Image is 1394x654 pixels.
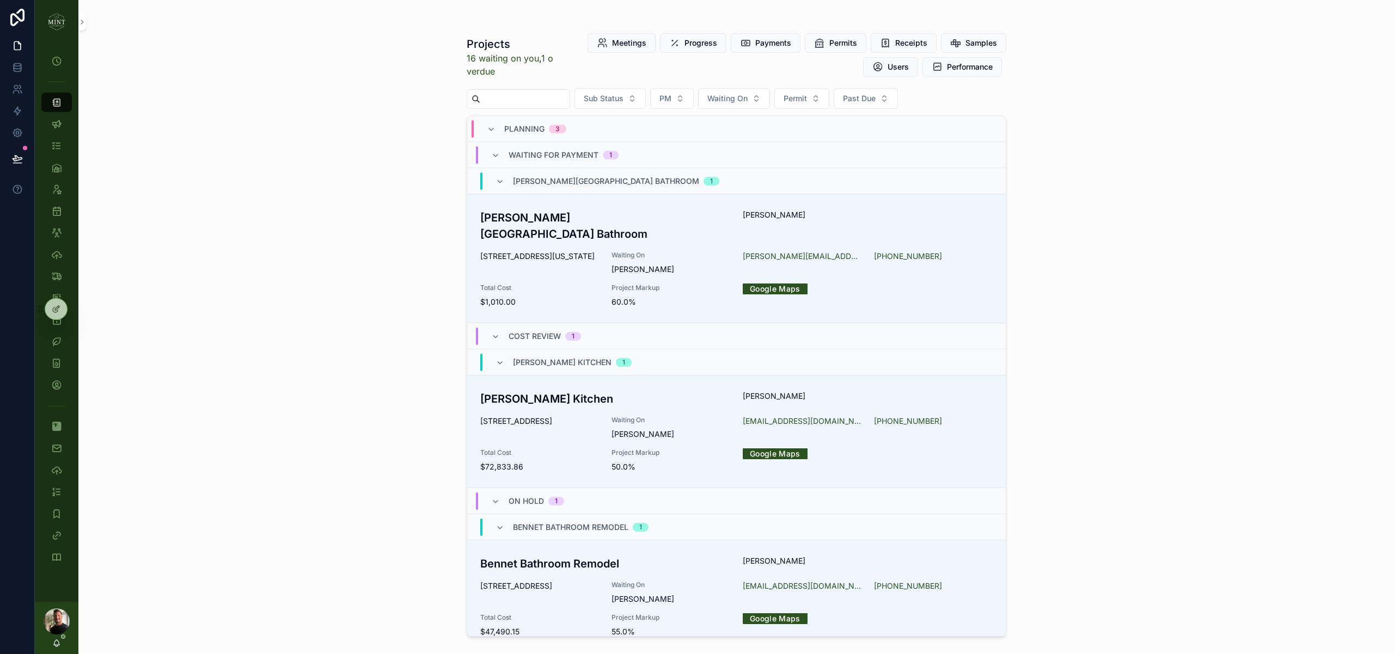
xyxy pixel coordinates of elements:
span: [PERSON_NAME] [743,556,993,566]
span: Waiting On [612,251,730,260]
a: Bennet Bathroom Remodel[PERSON_NAME][STREET_ADDRESS]Waiting On[PERSON_NAME][EMAIL_ADDRESS][DOMAIN... [467,540,1006,653]
button: Progress [660,33,726,53]
button: Select Button [834,88,898,109]
button: Select Button [574,88,646,109]
h3: [PERSON_NAME] Kitchen [480,391,730,407]
span: Performance [947,61,993,72]
span: Waiting On [612,581,730,589]
span: Project Markup [612,283,730,292]
span: Progress [684,38,717,48]
a: [PERSON_NAME][EMAIL_ADDRESS][DOMAIN_NAME] [743,251,861,262]
button: Select Button [698,88,770,109]
span: Payments [755,38,791,48]
h1: Projects [467,36,556,52]
a: [PHONE_NUMBER] [874,251,942,262]
button: Receipts [871,33,937,53]
span: Waiting for payment [509,150,598,161]
span: [PERSON_NAME] [743,391,993,402]
button: Select Button [650,88,694,109]
a: Google Maps [743,610,808,627]
button: Permits [805,33,866,53]
a: [PHONE_NUMBER] [874,581,942,591]
span: Waiting On [612,416,730,424]
span: Total Cost [480,283,598,292]
a: [PHONE_NUMBER] [874,416,942,427]
span: Planning [504,124,545,134]
a: 16 waiting on you [467,53,539,64]
span: Total Cost [480,448,598,457]
span: [PERSON_NAME] [743,209,993,220]
span: [STREET_ADDRESS][US_STATE] [480,251,598,262]
div: 1 [622,358,625,367]
span: Bennet Bathroom Remodel [513,522,628,533]
h3: [PERSON_NAME][GEOGRAPHIC_DATA] Bathroom [480,209,730,242]
div: 1 [639,523,642,532]
span: $72,833.86 [480,461,598,472]
span: $1,010.00 [480,297,598,307]
span: Cost Review [509,331,561,342]
a: Google Maps [743,280,808,297]
div: 1 [555,497,558,505]
span: [STREET_ADDRESS] [480,416,598,427]
span: Total Cost [480,613,598,622]
span: Project Markup [612,613,730,622]
span: Meetings [612,38,646,48]
span: Permits [829,38,857,48]
div: scrollable content [35,44,78,581]
span: Past Due [843,93,876,104]
div: 1 [609,151,612,159]
button: Users [863,57,918,77]
span: On Hold [509,496,544,507]
span: Sub Status [584,93,623,104]
span: PM [659,93,671,104]
div: 1 [572,332,574,341]
span: Waiting On [707,93,748,104]
a: [EMAIL_ADDRESS][DOMAIN_NAME] [743,581,861,591]
span: Receipts [895,38,927,48]
div: 1 [710,177,713,186]
img: App logo [48,13,65,30]
span: 60.0% [612,297,730,307]
span: 55.0% [612,626,730,637]
span: [PERSON_NAME] [612,429,674,440]
span: Samples [965,38,997,48]
span: Users [888,61,909,72]
span: [STREET_ADDRESS] [480,581,598,591]
span: [PERSON_NAME] [612,594,674,604]
button: Samples [941,33,1006,53]
span: $47,490.15 [480,626,598,637]
span: Project Markup [612,448,730,457]
span: , [467,52,556,78]
span: 50.0% [612,461,730,472]
button: Select Button [774,88,829,109]
a: [PERSON_NAME][GEOGRAPHIC_DATA] Bathroom[PERSON_NAME][STREET_ADDRESS][US_STATE]Waiting On[PERSON_N... [467,194,1006,323]
button: Payments [731,33,800,53]
span: Permit [784,93,807,104]
h3: Bennet Bathroom Remodel [480,556,730,572]
button: Meetings [588,33,656,53]
span: [PERSON_NAME] [612,264,674,275]
span: [PERSON_NAME][GEOGRAPHIC_DATA] Bathroom [513,176,699,187]
a: [PERSON_NAME] Kitchen[PERSON_NAME][STREET_ADDRESS]Waiting On[PERSON_NAME][EMAIL_ADDRESS][DOMAIN_N... [467,375,1006,488]
span: [PERSON_NAME] Kitchen [513,357,612,368]
a: [EMAIL_ADDRESS][DOMAIN_NAME] [743,416,861,427]
button: Performance [922,57,1002,77]
div: 3 [555,125,560,133]
a: Google Maps [743,445,808,462]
